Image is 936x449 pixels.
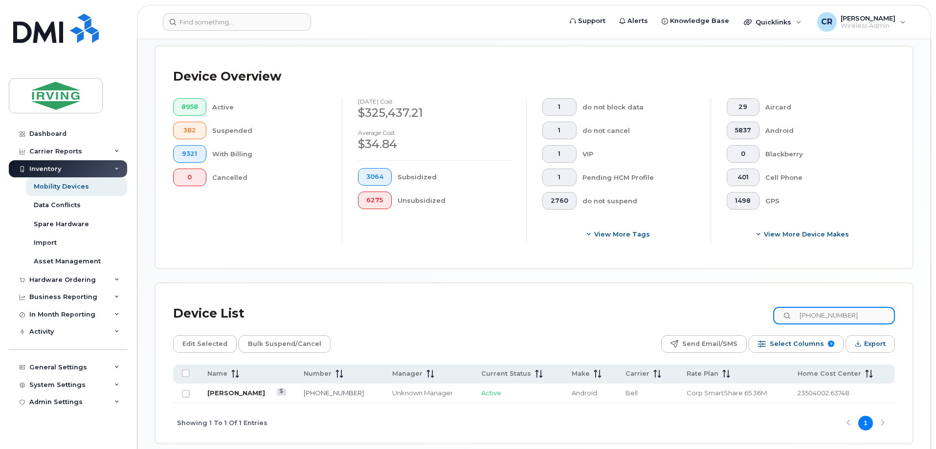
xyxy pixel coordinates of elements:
[398,192,511,209] div: Unsubsidized
[358,168,392,186] button: 3064
[770,337,824,351] span: Select Columns
[582,145,695,163] div: VIP
[828,341,834,347] span: 9
[207,369,227,378] span: Name
[727,169,759,186] button: 401
[173,64,281,89] div: Device Overview
[735,197,751,205] span: 1498
[798,389,849,397] span: 23504002.63748
[277,388,286,396] a: View Last Bill
[572,369,590,378] span: Make
[841,22,895,30] span: Wireless Admin
[182,337,227,351] span: Edit Selected
[727,122,759,139] button: 5837
[627,16,648,26] span: Alerts
[358,98,511,105] h4: [DATE] cost
[181,127,198,134] span: 382
[735,103,751,111] span: 29
[858,416,873,430] button: Page 1
[207,389,265,397] a: [PERSON_NAME]
[765,192,880,210] div: GPS
[542,145,577,163] button: 1
[756,18,791,26] span: Quicklinks
[727,98,759,116] button: 29
[582,98,695,116] div: do not block data
[173,145,206,163] button: 9321
[173,301,245,326] div: Device List
[177,416,267,430] span: Showing 1 To 1 Of 1 Entries
[173,122,206,139] button: 382
[798,369,861,378] span: Home Cost Center
[181,173,198,181] span: 0
[765,122,880,139] div: Android
[212,98,327,116] div: Active
[163,13,311,31] input: Find something...
[594,230,650,239] span: View more tags
[173,98,206,116] button: 8958
[727,225,879,243] button: View More Device Makes
[542,169,577,186] button: 1
[727,145,759,163] button: 0
[551,197,568,205] span: 2760
[212,122,327,139] div: Suspended
[392,388,464,398] div: Unknown Manager
[173,335,237,353] button: Edit Selected
[810,12,913,32] div: Crystal Rowe
[765,145,880,163] div: Blackberry
[625,389,638,397] span: Bell
[578,16,605,26] span: Support
[735,173,751,181] span: 401
[735,127,751,134] span: 5837
[687,389,767,397] span: Corp SmartShare 65 36M
[661,335,747,353] button: Send Email/SMS
[358,129,511,136] h4: Average cost
[398,168,511,186] div: Subsidized
[582,122,695,139] div: do not cancel
[735,150,751,158] span: 0
[749,335,844,353] button: Select Columns 9
[304,369,332,378] span: Number
[582,169,695,186] div: Pending HCM Profile
[239,335,331,353] button: Bulk Suspend/Cancel
[551,173,568,181] span: 1
[864,337,886,351] span: Export
[542,122,577,139] button: 1
[358,192,392,209] button: 6275
[563,11,612,31] a: Support
[358,105,511,121] div: $325,437.21
[765,169,880,186] div: Cell Phone
[551,127,568,134] span: 1
[682,337,737,351] span: Send Email/SMS
[248,337,321,351] span: Bulk Suspend/Cancel
[542,192,577,210] button: 2760
[366,173,383,181] span: 3064
[773,307,895,324] input: Search Device List ...
[737,12,808,32] div: Quicklinks
[582,192,695,210] div: do not suspend
[481,369,531,378] span: Current Status
[212,145,327,163] div: With Billing
[821,16,832,28] span: CR
[764,230,849,239] span: View More Device Makes
[625,369,649,378] span: Carrier
[846,335,895,353] button: Export
[212,169,327,186] div: Cancelled
[612,11,655,31] a: Alerts
[551,103,568,111] span: 1
[687,369,718,378] span: Rate Plan
[481,389,501,397] span: Active
[366,196,383,204] span: 6275
[765,98,880,116] div: Aircard
[572,389,597,397] span: Android
[358,136,511,152] div: $34.84
[173,169,206,186] button: 0
[727,192,759,210] button: 1498
[841,14,895,22] span: [PERSON_NAME]
[392,369,423,378] span: Manager
[542,98,577,116] button: 1
[181,103,198,111] span: 8958
[181,150,198,158] span: 9321
[304,389,364,397] a: [PHONE_NUMBER]
[670,16,729,26] span: Knowledge Base
[655,11,736,31] a: Knowledge Base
